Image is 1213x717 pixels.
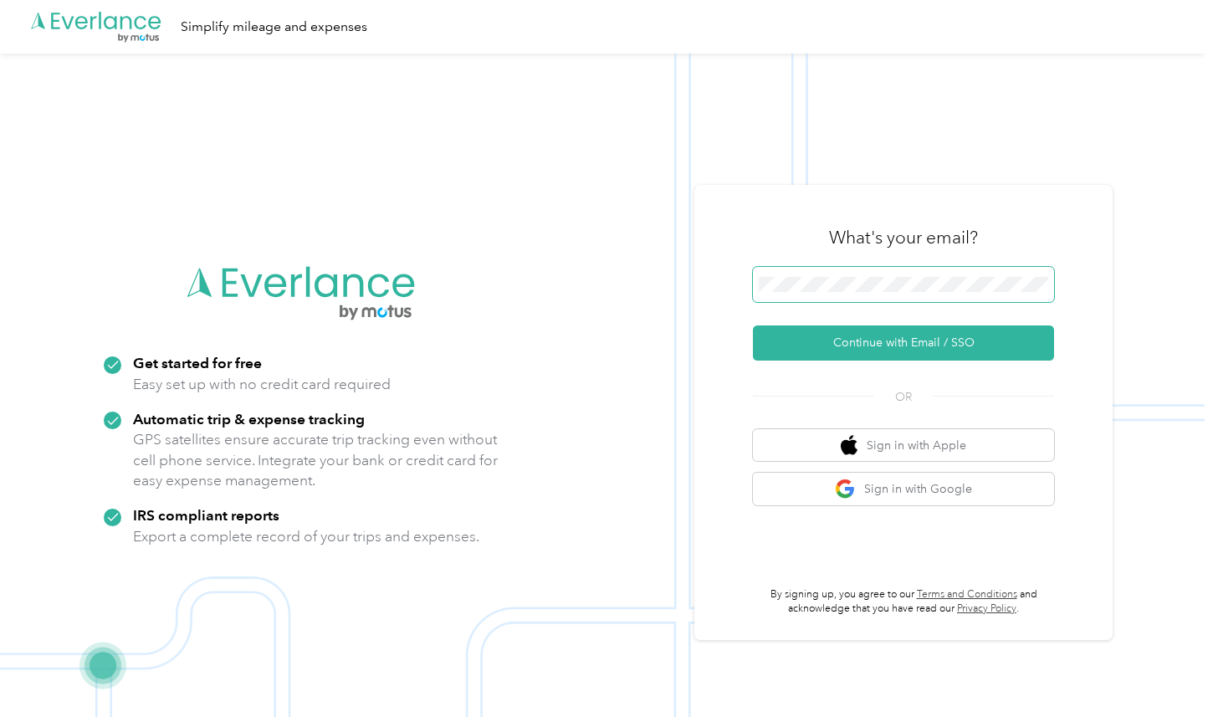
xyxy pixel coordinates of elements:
img: apple logo [841,435,857,456]
p: By signing up, you agree to our and acknowledge that you have read our . [753,587,1054,617]
button: Continue with Email / SSO [753,325,1054,361]
p: Export a complete record of your trips and expenses. [133,526,479,547]
h3: What's your email? [829,226,978,249]
button: apple logoSign in with Apple [753,429,1054,462]
img: google logo [835,479,856,499]
span: OR [874,388,933,406]
a: Privacy Policy [957,602,1016,615]
strong: IRS compliant reports [133,506,279,524]
p: GPS satellites ensure accurate trip tracking even without cell phone service. Integrate your bank... [133,429,499,491]
p: Easy set up with no credit card required [133,374,391,395]
div: Simplify mileage and expenses [181,17,367,38]
a: Terms and Conditions [917,588,1017,601]
button: google logoSign in with Google [753,473,1054,505]
strong: Get started for free [133,354,262,371]
strong: Automatic trip & expense tracking [133,410,365,428]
